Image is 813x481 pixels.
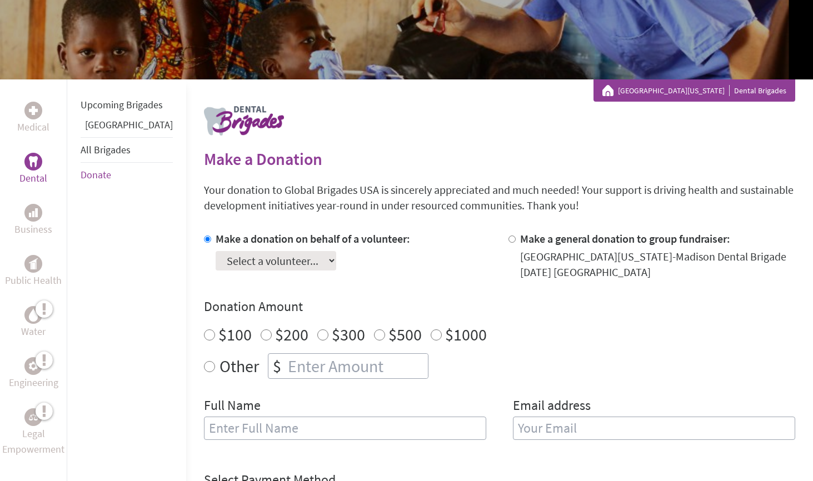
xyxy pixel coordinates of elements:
[29,362,38,370] img: Engineering
[21,324,46,339] p: Water
[29,208,38,217] img: Business
[81,137,173,163] li: All Brigades
[332,324,365,345] label: $300
[204,106,284,136] img: logo-dental.png
[286,354,428,378] input: Enter Amount
[81,93,173,117] li: Upcoming Brigades
[29,106,38,115] img: Medical
[2,426,64,457] p: Legal Empowerment
[81,143,131,156] a: All Brigades
[513,397,591,417] label: Email address
[21,306,46,339] a: WaterWater
[520,232,730,245] label: Make a general donation to group fundraiser:
[618,85,730,96] a: [GEOGRAPHIC_DATA][US_STATE]
[275,324,308,345] label: $200
[81,98,163,111] a: Upcoming Brigades
[520,249,795,280] div: [GEOGRAPHIC_DATA][US_STATE]-Madison Dental Brigade [DATE] [GEOGRAPHIC_DATA]
[204,417,486,440] input: Enter Full Name
[17,102,49,135] a: MedicalMedical
[268,354,286,378] div: $
[388,324,422,345] label: $500
[445,324,487,345] label: $1000
[5,273,62,288] p: Public Health
[29,258,38,269] img: Public Health
[218,324,252,345] label: $100
[19,153,47,186] a: DentalDental
[29,156,38,167] img: Dental
[29,308,38,321] img: Water
[14,222,52,237] p: Business
[85,118,173,131] a: [GEOGRAPHIC_DATA]
[9,375,58,390] p: Engineering
[24,306,42,324] div: Water
[24,408,42,426] div: Legal Empowerment
[29,414,38,420] img: Legal Empowerment
[24,102,42,119] div: Medical
[24,255,42,273] div: Public Health
[5,255,62,288] a: Public HealthPublic Health
[513,417,795,440] input: Your Email
[204,182,795,213] p: Your donation to Global Brigades USA is sincerely appreciated and much needed! Your support is dr...
[24,357,42,375] div: Engineering
[14,204,52,237] a: BusinessBusiness
[81,163,173,187] li: Donate
[81,168,111,181] a: Donate
[19,171,47,186] p: Dental
[204,298,795,315] h4: Donation Amount
[602,85,786,96] div: Dental Brigades
[2,408,64,457] a: Legal EmpowermentLegal Empowerment
[24,153,42,171] div: Dental
[216,232,410,245] label: Make a donation on behalf of a volunteer:
[9,357,58,390] a: EngineeringEngineering
[17,119,49,135] p: Medical
[204,397,261,417] label: Full Name
[81,117,173,137] li: Guatemala
[204,149,795,169] h2: Make a Donation
[24,204,42,222] div: Business
[220,353,259,379] label: Other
